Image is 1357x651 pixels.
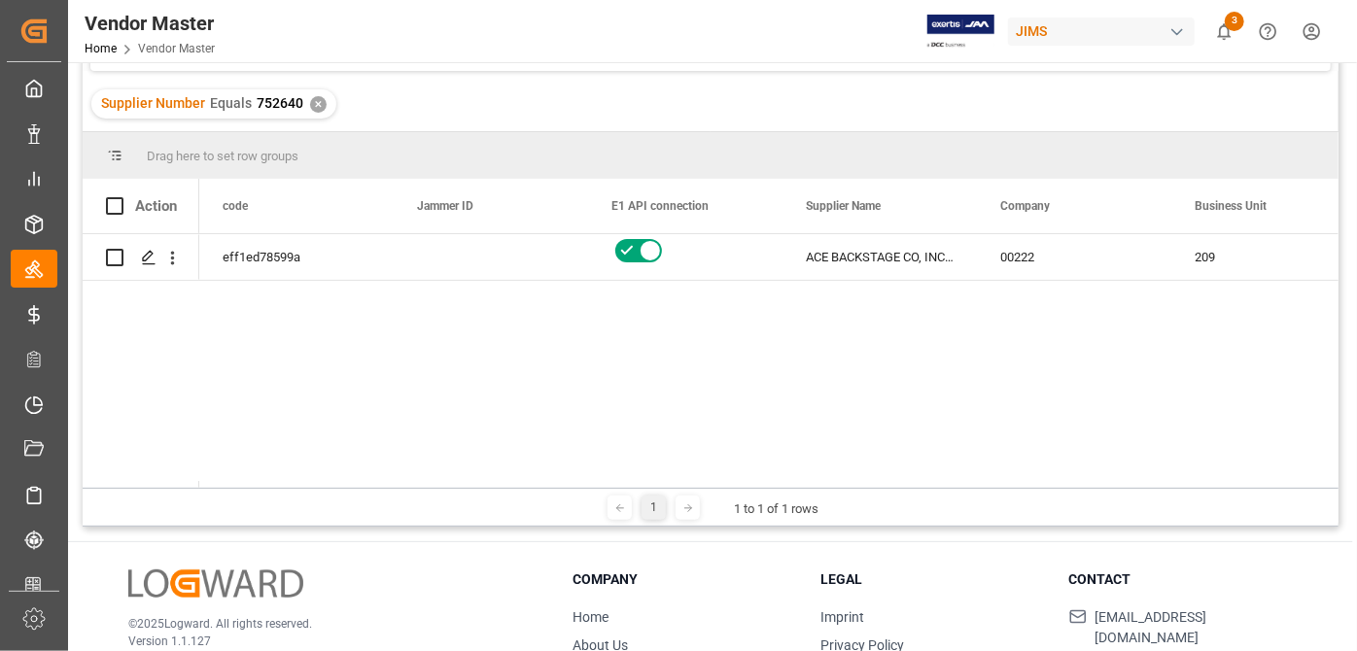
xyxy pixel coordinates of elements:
div: 1 [642,496,666,520]
span: Business Unit [1195,199,1267,213]
h3: Company [573,569,796,590]
span: 3 [1225,12,1244,31]
a: Imprint [821,609,865,625]
div: Vendor Master [85,9,215,38]
span: Supplier Name [806,199,881,213]
div: 1 to 1 of 1 rows [734,499,818,519]
span: Equals [210,95,252,111]
a: Home [573,609,609,625]
div: 00222 [977,234,1171,280]
div: Press SPACE to select this row. [83,234,199,281]
p: Version 1.1.127 [128,633,524,650]
a: Home [85,42,117,55]
span: code [223,199,248,213]
div: ✕ [310,96,327,113]
button: show 3 new notifications [1202,10,1246,53]
span: Company [1000,199,1050,213]
div: Action [135,197,177,215]
img: Logward Logo [128,569,303,598]
span: E1 API connection [611,199,709,213]
h3: Legal [821,569,1045,590]
button: Help Center [1246,10,1290,53]
span: [EMAIL_ADDRESS][DOMAIN_NAME] [1095,607,1293,648]
div: ACE BACKSTAGE CO, INC. (T) [783,234,977,280]
div: eff1ed78599a [199,234,394,280]
div: JIMS [1008,17,1195,46]
h3: Contact [1069,569,1293,590]
button: JIMS [1008,13,1202,50]
span: Drag here to set row groups [147,149,298,163]
img: Exertis%20JAM%20-%20Email%20Logo.jpg_1722504956.jpg [927,15,994,49]
span: 752640 [257,95,303,111]
span: Supplier Number [101,95,205,111]
p: © 2025 Logward. All rights reserved. [128,615,524,633]
span: Jammer ID [417,199,473,213]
